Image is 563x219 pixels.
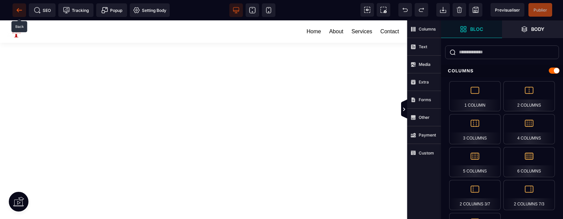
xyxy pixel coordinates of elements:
[419,62,431,67] strong: Media
[531,26,544,32] strong: Body
[534,7,547,13] span: Publier
[441,20,502,38] span: Open Blocks
[470,26,483,32] strong: Bloc
[360,3,374,17] span: View components
[503,180,555,210] div: 2 Columns 7/3
[419,132,436,138] strong: Payment
[101,7,122,14] span: Popup
[352,7,372,16] a: Services
[503,81,555,111] div: 2 Columns
[449,180,501,210] div: 2 Columns 3/7
[329,7,343,16] a: About
[495,7,520,13] span: Previsualiser
[449,147,501,177] div: 5 Columns
[419,97,431,102] strong: Forms
[419,150,434,156] strong: Custom
[419,115,430,120] strong: Other
[63,7,89,14] span: Tracking
[491,3,524,17] span: Preview
[503,114,555,144] div: 4 Columns
[380,7,399,16] a: Contact
[449,114,501,144] div: 3 Columns
[307,7,321,16] a: Home
[419,26,436,32] strong: Columns
[503,147,555,177] div: 6 Columns
[34,7,51,14] span: SEO
[133,7,166,14] span: Setting Body
[419,79,429,85] strong: Extra
[377,3,390,17] span: Screenshot
[449,81,501,111] div: 1 Column
[6,3,22,19] img: 1d5965bb64444c15f677ef03eb205565.png
[502,20,563,38] span: Open Layer Manager
[419,44,427,49] strong: Text
[441,65,563,77] div: Columns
